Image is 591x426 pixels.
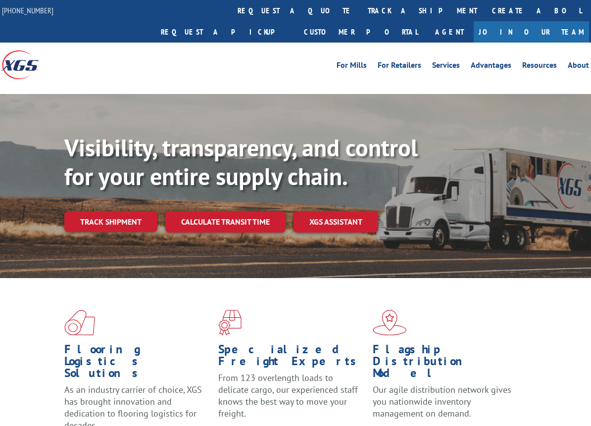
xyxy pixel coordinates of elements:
[296,21,425,43] a: Customer Portal
[432,61,460,72] a: Services
[64,343,211,384] h1: Flooring Logistics Solutions
[474,21,589,43] a: Join Our Team
[373,343,519,384] h1: Flagship Distribution Model
[64,310,95,335] img: xgs-icon-total-supply-chain-intelligence-red
[378,61,421,72] a: For Retailers
[373,384,511,419] span: Our agile distribution network gives you nationwide inventory management on demand.
[2,5,53,15] a: [PHONE_NUMBER]
[218,343,365,372] h1: Specialized Freight Experts
[471,61,511,72] a: Advantages
[568,61,589,72] a: About
[64,132,418,191] b: Visibility, transparency, and control for your entire supply chain.
[294,211,378,233] a: XGS ASSISTANT
[153,21,296,43] a: Request a pickup
[373,310,407,335] img: xgs-icon-flagship-distribution-model-red
[64,211,157,232] a: Track shipment
[218,310,242,335] img: xgs-icon-focused-on-flooring-red
[165,211,286,233] a: Calculate transit time
[522,61,557,72] a: Resources
[337,61,367,72] a: For Mills
[425,21,474,43] a: Agent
